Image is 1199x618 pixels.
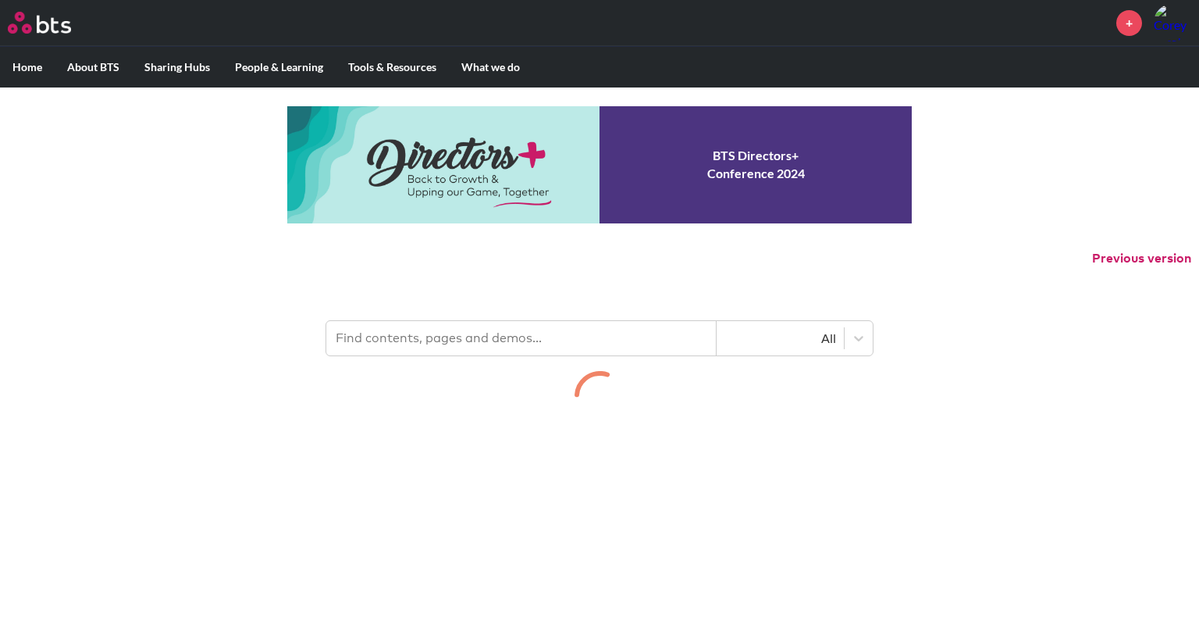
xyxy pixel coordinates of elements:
[1154,4,1191,41] a: Profile
[8,12,100,34] a: Go home
[132,47,222,88] label: Sharing Hubs
[287,106,912,223] a: Conference 2024
[449,47,532,88] label: What we do
[8,12,71,34] img: BTS Logo
[222,47,336,88] label: People & Learning
[1116,10,1142,36] a: +
[336,47,449,88] label: Tools & Resources
[1154,4,1191,41] img: Corey Jacobs
[326,321,717,355] input: Find contents, pages and demos...
[724,330,836,347] div: All
[55,47,132,88] label: About BTS
[1092,250,1191,267] button: Previous version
